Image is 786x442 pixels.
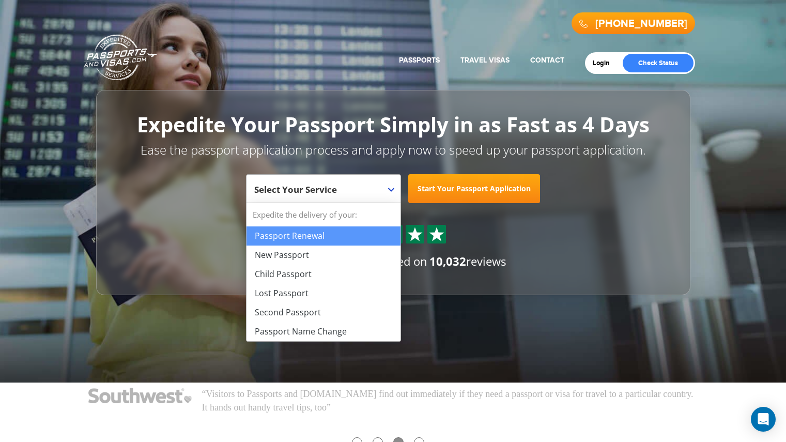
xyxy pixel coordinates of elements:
a: Passports & [DOMAIN_NAME] [84,34,157,81]
li: Expedite the delivery of your: [246,203,400,341]
span: Select Your Service [254,178,390,207]
li: Lost Passport [246,284,400,303]
h1: Expedite Your Passport Simply in as Fast as 4 Days [119,113,667,136]
strong: Expedite the delivery of your: [246,203,400,226]
a: Passports [399,56,440,65]
li: Passport Name Change [246,322,400,341]
span: Select Your Service [246,174,401,203]
span: Select Your Service [254,184,337,195]
a: Start Your Passport Application [408,174,540,203]
li: New Passport [246,246,400,265]
strong: 10,032 [429,253,466,269]
img: Sprite St [407,226,423,242]
span: reviews [429,253,506,269]
a: Check Status [623,54,693,72]
li: Child Passport [246,265,400,284]
li: Second Passport [246,303,400,322]
a: [PHONE_NUMBER] [595,18,687,30]
span: based on [379,253,427,269]
img: Sprite St [429,226,444,242]
p: Ease the passport application process and apply now to speed up your passport application. [119,141,667,159]
div: Open Intercom Messenger [751,407,776,432]
img: Southwest [88,388,192,403]
a: Login [593,59,617,67]
a: Contact [530,56,564,65]
p: “Visitors to Passports and [DOMAIN_NAME] find out immediately if they need a passport or visa for... [202,388,698,414]
li: Passport Renewal [246,226,400,246]
a: Travel Visas [460,56,510,65]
